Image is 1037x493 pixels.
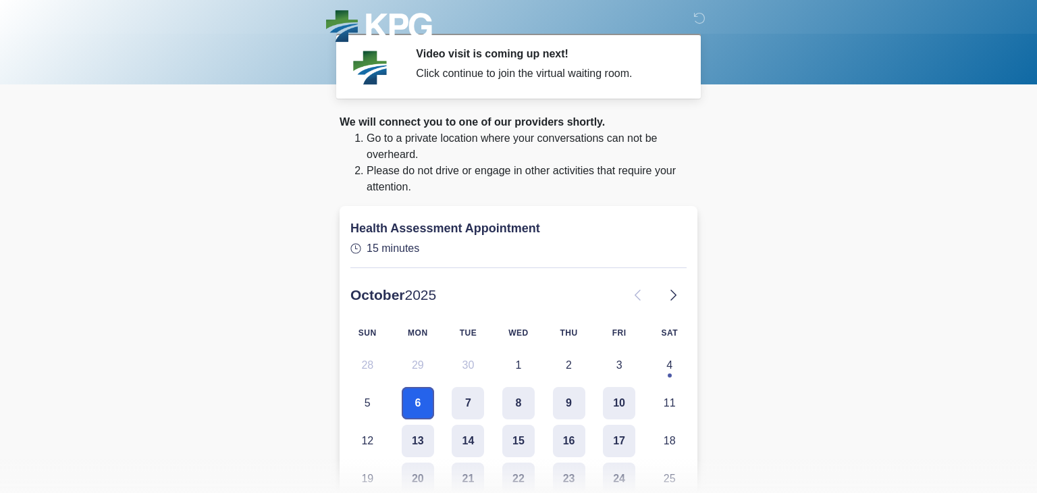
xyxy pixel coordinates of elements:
div: We will connect you to one of our providers shortly. [340,114,697,130]
li: Please do not drive or engage in other activities that require your attention. [367,163,697,195]
img: Agent Avatar [350,47,390,88]
li: Go to a private location where your conversations can not be overheard. [367,130,697,163]
img: KPG Healthcare Logo [326,10,432,46]
div: Click continue to join the virtual waiting room. [416,66,677,82]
